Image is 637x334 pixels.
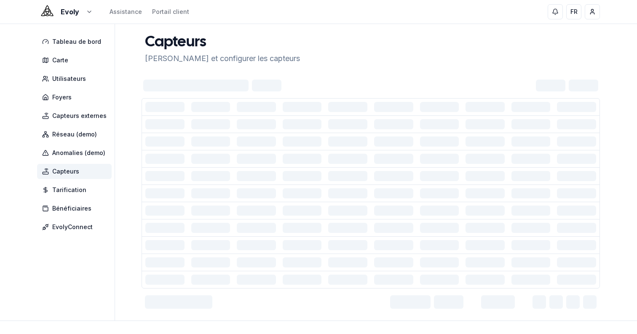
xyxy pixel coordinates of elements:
span: Tarification [52,186,86,194]
span: Réseau (demo) [52,130,97,139]
a: Carte [37,53,115,68]
a: Anomalies (demo) [37,145,115,160]
span: Anomalies (demo) [52,149,105,157]
span: Capteurs externes [52,112,107,120]
a: EvolyConnect [37,219,115,235]
button: Evoly [37,7,93,17]
span: Carte [52,56,68,64]
a: Utilisateurs [37,71,115,86]
a: Assistance [110,8,142,16]
span: FR [570,8,578,16]
span: Foyers [52,93,72,102]
p: [PERSON_NAME] et configurer les capteurs [145,53,300,64]
a: Tableau de bord [37,34,115,49]
a: Bénéficiaires [37,201,115,216]
a: Foyers [37,90,115,105]
a: Tarification [37,182,115,198]
span: Tableau de bord [52,37,101,46]
span: Utilisateurs [52,75,86,83]
span: Evoly [61,7,79,17]
span: Capteurs [52,167,79,176]
a: Capteurs [37,164,115,179]
a: Capteurs externes [37,108,115,123]
a: Portail client [152,8,189,16]
button: FR [566,4,581,19]
h1: Capteurs [145,34,300,51]
a: Réseau (demo) [37,127,115,142]
span: Bénéficiaires [52,204,91,213]
img: Evoly Logo [37,2,57,22]
span: EvolyConnect [52,223,93,231]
